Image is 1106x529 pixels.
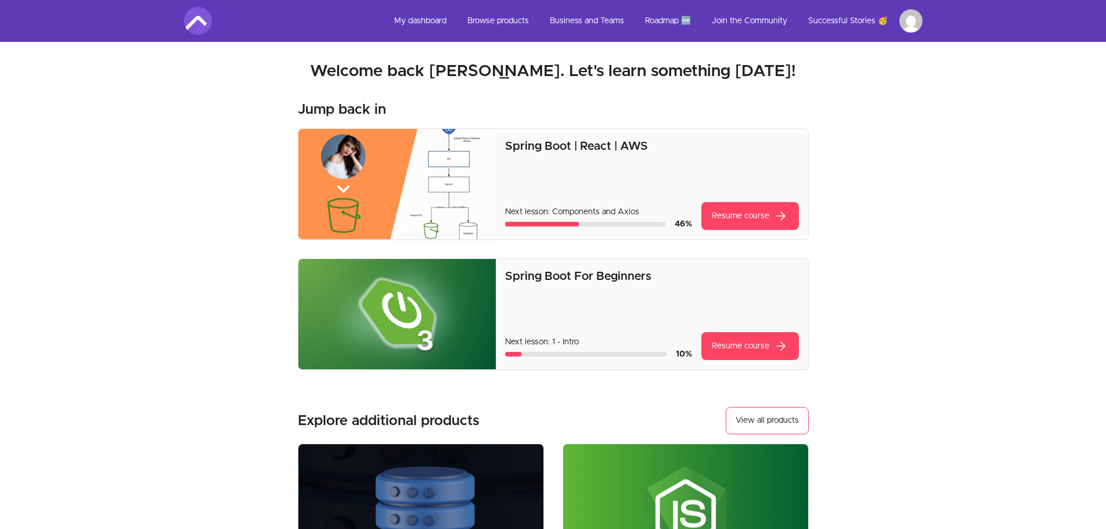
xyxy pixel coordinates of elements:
h2: Welcome back [PERSON_NAME]. Let's learn something [DATE]! [184,61,923,82]
img: Product image for Spring Boot For Beginners [298,259,496,369]
img: Amigoscode logo [184,7,212,35]
p: Spring Boot For Beginners [505,268,798,285]
a: Resume coursearrow_forward [701,332,799,360]
h3: Jump back in [298,100,386,119]
img: Profile image for Kris Beka [899,9,923,33]
p: Next lesson: Components and Axios [505,206,691,218]
img: Product image for Spring Boot | React | AWS [298,129,496,239]
a: Business and Teams [541,8,633,34]
p: Spring Boot | React | AWS [505,138,798,154]
a: My dashboard [385,8,456,34]
nav: Main [385,8,923,34]
span: arrow_forward [774,339,788,353]
a: Join the Community [702,8,797,34]
a: Roadmap 🆕 [636,8,700,34]
a: View all products [726,407,809,434]
span: 10 % [676,350,692,358]
h3: Explore additional products [298,412,480,430]
p: Next lesson: 1 - Intro [505,336,691,348]
a: Resume coursearrow_forward [701,202,799,230]
span: 46 % [675,220,692,228]
a: Browse products [458,8,538,34]
div: Course progress [505,352,666,357]
span: arrow_forward [774,209,788,223]
a: Successful Stories 🥳 [799,8,897,34]
div: Course progress [505,222,665,226]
